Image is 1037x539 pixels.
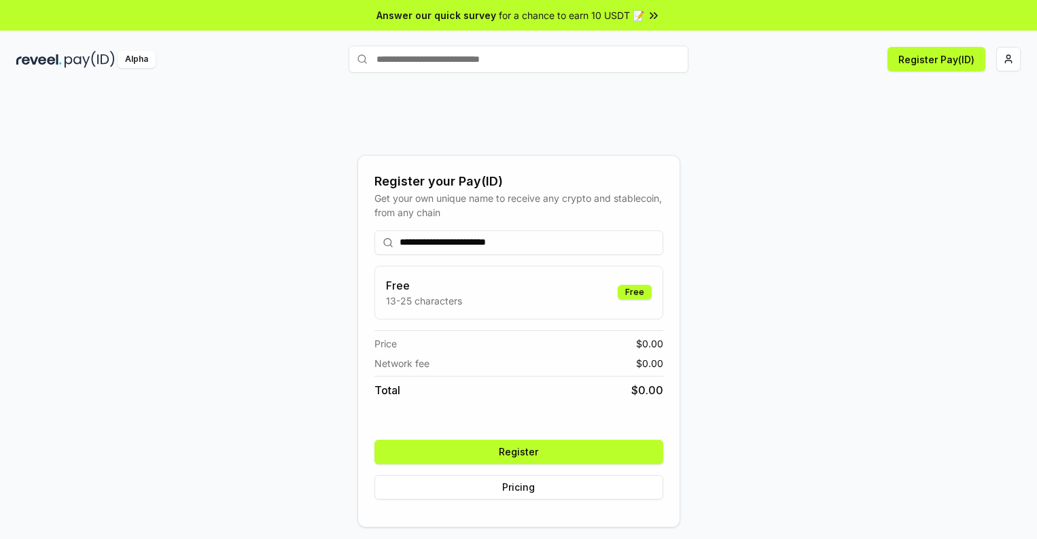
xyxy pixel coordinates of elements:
[16,51,62,68] img: reveel_dark
[386,277,462,294] h3: Free
[386,294,462,308] p: 13-25 characters
[374,172,663,191] div: Register your Pay(ID)
[374,356,429,370] span: Network fee
[374,440,663,464] button: Register
[887,47,985,71] button: Register Pay(ID)
[118,51,156,68] div: Alpha
[376,8,496,22] span: Answer our quick survey
[499,8,644,22] span: for a chance to earn 10 USDT 📝
[636,336,663,351] span: $ 0.00
[374,336,397,351] span: Price
[374,382,400,398] span: Total
[631,382,663,398] span: $ 0.00
[374,475,663,500] button: Pricing
[65,51,115,68] img: pay_id
[618,285,652,300] div: Free
[374,191,663,220] div: Get your own unique name to receive any crypto and stablecoin, from any chain
[636,356,663,370] span: $ 0.00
